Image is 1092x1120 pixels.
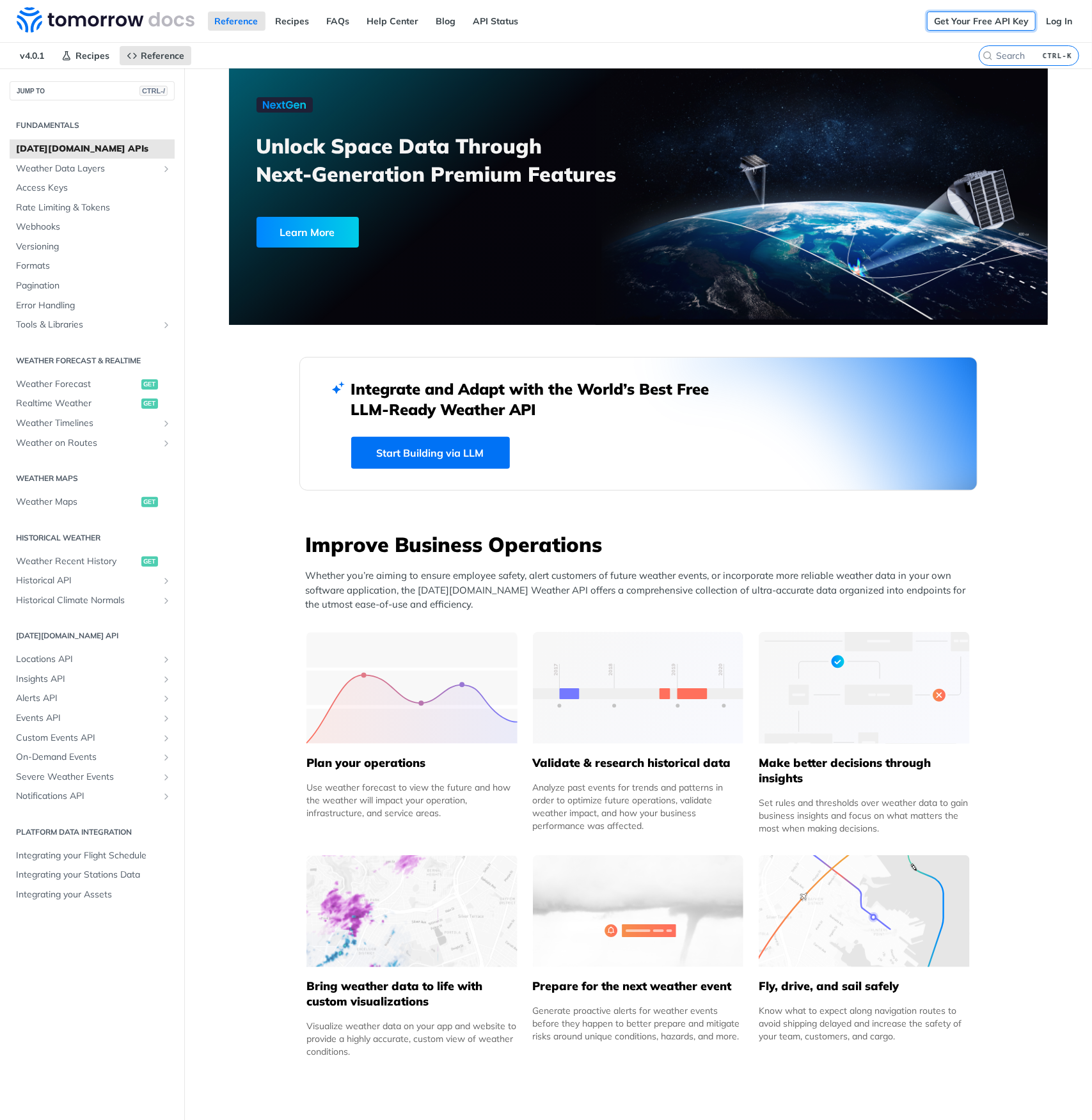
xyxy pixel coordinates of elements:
[429,12,463,31] a: Blog
[360,12,426,31] a: Help Center
[10,729,175,748] a: Custom Events APIShow subpages for Custom Events API
[161,674,171,684] button: Show subpages for Insights API
[759,1004,970,1043] div: Know what to expect along navigation routes to avoid shipping delayed and increase the safety of ...
[16,260,171,272] span: Formats
[16,299,171,312] span: Error Handling
[10,748,175,767] a: On-Demand EventsShow subpages for On-Demand Events
[306,632,518,744] img: 39565e8-group-4962x.svg
[141,556,158,567] span: get
[1039,12,1079,31] a: Log In
[161,576,171,586] button: Show subpages for Historical API
[120,46,191,65] a: Reference
[10,650,175,669] a: Locations APIShow subpages for Locations API
[10,276,175,296] a: Pagination
[306,855,518,967] img: 4463876-group-4982x.svg
[10,217,175,237] a: Webhooks
[161,733,171,743] button: Show subpages for Custom Events API
[75,50,109,61] span: Recipes
[532,755,743,771] h5: Validate & research historical data
[16,771,158,784] span: Severe Weather Events
[17,7,194,33] img: Tomorrow.io Weather API Docs
[10,355,175,367] h2: Weather Forecast & realtime
[10,768,175,787] a: Severe Weather EventsShow subpages for Severe Weather Events
[10,256,175,276] a: Formats
[16,378,138,391] span: Weather Forecast
[139,86,168,96] span: CTRL-/
[10,139,175,159] a: [DATE][DOMAIN_NAME] APIs
[141,50,184,61] span: Reference
[54,46,116,65] a: Recipes
[16,437,158,450] span: Weather on Routes
[532,781,743,832] div: Analyze past events for trends and patterns in order to optimize future operations, validate weat...
[16,280,171,292] span: Pagination
[10,394,175,413] a: Realtime Weatherget
[16,397,138,410] span: Realtime Weather
[759,755,970,786] h5: Make better decisions through insights
[320,12,357,31] a: FAQs
[16,555,138,568] span: Weather Recent History
[141,497,158,507] span: get
[16,751,158,764] span: On-Demand Events
[161,713,171,723] button: Show subpages for Events API
[10,591,175,610] a: Historical Climate NormalsShow subpages for Historical Climate Normals
[351,379,729,420] h2: Integrate and Adapt with the World’s Best Free LLM-Ready Weather API
[16,417,158,430] span: Weather Timelines
[16,594,158,607] span: Historical Climate Normals
[759,796,970,835] div: Set rules and thresholds over weather data to gain business insights and focus on what matters th...
[10,630,175,642] h2: [DATE][DOMAIN_NAME] API
[10,865,175,885] a: Integrating your Stations Data
[10,315,175,335] a: Tools & LibrariesShow subpages for Tools & Libraries
[161,438,171,448] button: Show subpages for Weather on Routes
[10,159,175,178] a: Weather Data LayersShow subpages for Weather Data Layers
[257,217,573,248] a: Learn More
[16,143,171,155] span: [DATE][DOMAIN_NAME] APIs
[10,414,175,433] a: Weather TimelinesShow subpages for Weather Timelines
[306,569,977,612] p: Whether you’re aiming to ensure employee safety, alert customers of future weather events, or inc...
[759,855,970,967] img: 994b3d6-mask-group-32x.svg
[161,772,171,782] button: Show subpages for Severe Weather Events
[10,532,175,544] h2: Historical Weather
[161,418,171,429] button: Show subpages for Weather Timelines
[10,375,175,394] a: Weather Forecastget
[306,530,977,558] h3: Improve Business Operations
[16,221,171,233] span: Webhooks
[16,790,158,803] span: Notifications API
[16,182,171,194] span: Access Keys
[16,162,158,175] span: Weather Data Layers
[16,201,171,214] span: Rate Limiting & Tokens
[759,979,970,994] h5: Fly, drive, and sail safely
[16,653,158,666] span: Locations API
[10,81,175,100] button: JUMP TOCTRL-/
[16,692,158,705] span: Alerts API
[16,496,138,509] span: Weather Maps
[269,12,317,31] a: Recipes
[16,732,158,745] span: Custom Events API
[161,320,171,330] button: Show subpages for Tools & Libraries
[10,709,175,728] a: Events APIShow subpages for Events API
[10,296,175,315] a: Error Handling
[16,574,158,587] span: Historical API
[10,787,175,806] a: Notifications APIShow subpages for Notifications API
[161,595,171,606] button: Show subpages for Historical Climate Normals
[16,673,158,686] span: Insights API
[532,1004,743,1043] div: Generate proactive alerts for weather events before they happen to better prepare and mitigate ri...
[257,132,653,188] h3: Unlock Space Data Through Next-Generation Premium Features
[10,552,175,571] a: Weather Recent Historyget
[10,473,175,484] h2: Weather Maps
[983,51,993,61] svg: Search
[306,755,518,771] h5: Plan your operations
[10,198,175,217] a: Rate Limiting & Tokens
[161,164,171,174] button: Show subpages for Weather Data Layers
[16,869,171,881] span: Integrating your Stations Data
[141,398,158,409] span: get
[16,319,158,331] span: Tools & Libraries
[10,670,175,689] a: Insights APIShow subpages for Insights API
[10,846,175,865] a: Integrating your Flight Schedule
[927,12,1036,31] a: Get Your Free API Key
[161,693,171,704] button: Show subpages for Alerts API
[532,979,743,994] h5: Prepare for the next weather event
[257,217,359,248] div: Learn More
[13,46,51,65] span: v4.0.1
[1040,49,1075,62] kbd: CTRL-K
[161,654,171,665] button: Show subpages for Locations API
